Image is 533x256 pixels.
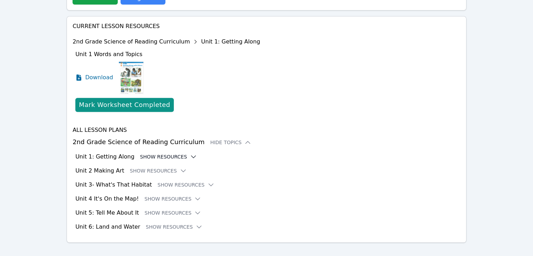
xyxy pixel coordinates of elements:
div: 2nd Grade Science of Reading Curriculum Unit 1: Getting Along [73,36,260,47]
h3: Unit 2 Making Art [75,167,124,175]
h3: Unit 1: Getting Along [75,153,134,161]
button: Hide Topics [210,139,252,146]
button: Show Resources [144,209,201,216]
span: Unit 1 Words and Topics [75,51,142,58]
h3: Unit 6: Land and Water [75,223,140,231]
a: Download [75,60,113,95]
h4: All Lesson Plans [73,126,460,134]
h3: Unit 5: Tell Me About It [75,209,139,217]
h4: Current Lesson Resources [73,22,460,31]
h3: 2nd Grade Science of Reading Curriculum [73,137,460,147]
img: Unit 1 Words and Topics [119,60,144,95]
span: Download [85,73,113,82]
h3: Unit 3- What's That Habitat [75,181,152,189]
button: Mark Worksheet Completed [75,98,173,112]
div: Mark Worksheet Completed [79,100,170,110]
button: Show Resources [130,167,187,174]
button: Show Resources [144,195,201,202]
button: Show Resources [146,223,203,230]
button: Show Resources [158,181,214,188]
button: Show Resources [140,153,197,160]
h3: Unit 4 It's On the Map! [75,195,139,203]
